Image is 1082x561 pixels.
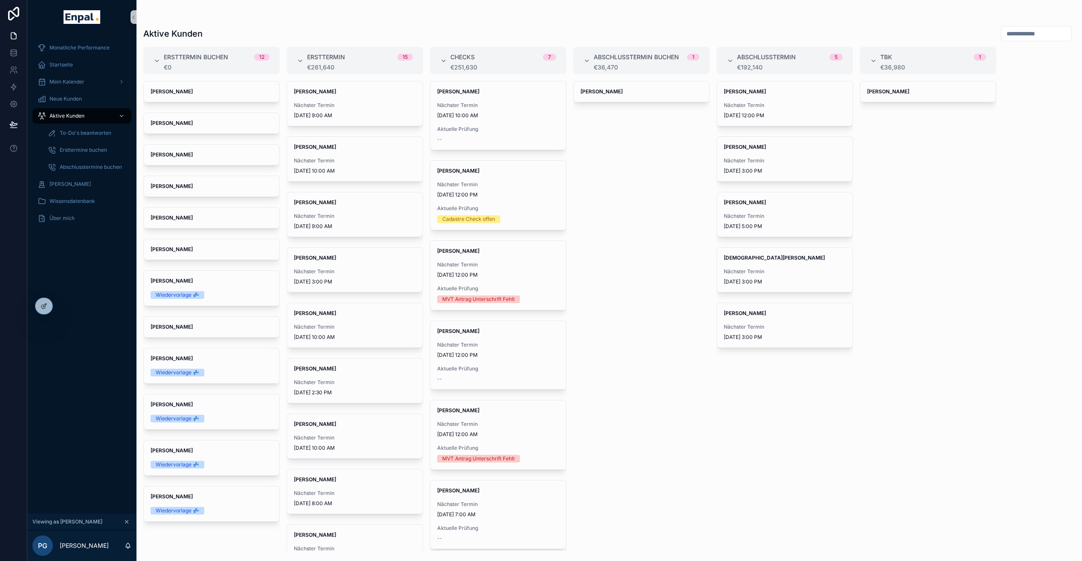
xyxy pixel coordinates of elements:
span: Nächster Termin [437,421,559,428]
div: 12 [259,54,264,61]
a: [PERSON_NAME]Nächster Termin[DATE] 3:00 PM [287,247,423,292]
a: [PERSON_NAME]Wiedervorlage 💤 [143,394,280,430]
strong: [PERSON_NAME] [151,324,193,330]
span: Nächster Termin [724,213,846,220]
p: [PERSON_NAME] [60,541,109,550]
span: Ersttermin [307,53,345,61]
div: Cadastre Check offen [442,215,495,223]
span: Nächster Termin [294,102,416,109]
a: [PERSON_NAME]Nächster Termin[DATE] 12:00 PMAktuelle PrüfungCadastre Check offen [430,160,566,230]
span: Nächster Termin [294,157,416,164]
span: Nächster Termin [294,545,416,552]
span: Nächster Termin [724,157,846,164]
div: €192,140 [737,64,843,71]
strong: [PERSON_NAME] [294,532,336,538]
strong: [PERSON_NAME] [151,278,193,284]
div: MVT Antrag Unterschrift Fehlt [442,455,515,463]
span: Aktuelle Prüfung [437,445,559,451]
strong: [PERSON_NAME] [151,355,193,361]
strong: [DEMOGRAPHIC_DATA][PERSON_NAME] [724,254,825,261]
strong: [PERSON_NAME] [580,88,623,95]
span: Viewing as [PERSON_NAME] [32,518,102,525]
div: 1 [979,54,981,61]
a: [PERSON_NAME]Nächster Termin[DATE] 12:00 PM [716,81,853,126]
span: [PERSON_NAME] [49,181,91,188]
div: 15 [403,54,408,61]
strong: [PERSON_NAME] [437,328,479,334]
div: €0 [164,64,270,71]
a: [PERSON_NAME]Nächster Termin[DATE] 12:00 PMAktuelle PrüfungMVT Antrag Unterschrift Fehlt [430,240,566,310]
a: Monatliche Performance [32,40,131,55]
strong: [PERSON_NAME] [151,183,193,189]
strong: [PERSON_NAME] [294,310,336,316]
a: [PERSON_NAME] [860,81,996,102]
strong: [PERSON_NAME] [437,487,479,494]
a: [PERSON_NAME]Nächster Termin[DATE] 12:00 AMAktuelle PrüfungMVT Antrag Unterschrift Fehlt [430,400,566,470]
img: App logo [64,10,100,24]
span: Aktuelle Prüfung [437,525,559,532]
a: [PERSON_NAME]Nächster Termin[DATE] 10:00 AM [287,136,423,182]
span: [DATE] 10:00 AM [294,168,416,174]
span: To-Do's beantworten [60,130,111,136]
strong: [PERSON_NAME] [294,476,336,483]
a: [PERSON_NAME]Wiedervorlage 💤 [143,270,280,306]
a: [PERSON_NAME]Nächster Termin[DATE] 3:00 PM [716,136,853,182]
span: [DATE] 5:00 PM [724,223,846,230]
div: Wiedervorlage 💤 [156,415,199,422]
a: Über mich [32,211,131,226]
a: Wissensdatenbank [32,194,131,209]
span: Aktuelle Prüfung [437,126,559,133]
strong: [PERSON_NAME] [867,88,909,95]
a: [PERSON_NAME]Nächster Termin[DATE] 10:00 AM [287,303,423,348]
a: [PERSON_NAME]Nächster Termin[DATE] 9:00 AM [287,192,423,237]
a: [PERSON_NAME] [143,113,280,134]
span: Abschlusstermin buchen [594,53,679,61]
span: Ersttermine buchen [60,147,107,153]
span: Aktuelle Prüfung [437,205,559,212]
a: [PERSON_NAME] [143,239,280,260]
span: Monatliche Performance [49,44,110,51]
strong: [PERSON_NAME] [151,214,193,221]
div: €251,630 [450,64,556,71]
div: Wiedervorlage 💤 [156,369,199,376]
span: Nächster Termin [724,324,846,330]
span: [DATE] 12:00 AM [437,431,559,438]
strong: [PERSON_NAME] [151,493,193,500]
span: Aktive Kunden [49,113,84,119]
span: Nächster Termin [437,102,559,109]
a: Startseite [32,57,131,72]
a: [PERSON_NAME] [143,144,280,165]
span: [DATE] 12:00 PM [437,272,559,278]
span: Nächster Termin [724,102,846,109]
span: [DATE] 3:00 PM [724,168,846,174]
h1: Aktive Kunden [143,28,203,40]
a: Ersttermine buchen [43,142,131,158]
a: [PERSON_NAME] [143,316,280,338]
span: [DATE] 7:00 AM [437,511,559,518]
div: Wiedervorlage 💤 [156,291,199,299]
a: Abschlusstermine buchen [43,159,131,175]
div: €36,980 [880,64,986,71]
div: Wiedervorlage 💤 [156,461,199,468]
a: [PERSON_NAME]Nächster Termin[DATE] 12:00 PMAktuelle Prüfung-- [430,321,566,390]
span: Nächster Termin [437,181,559,188]
a: [PERSON_NAME]Nächster Termin[DATE] 2:30 PM [287,358,423,403]
span: -- [437,376,442,382]
span: PG [38,541,47,551]
a: [PERSON_NAME]Nächster Termin[DATE] 5:00 PM [716,192,853,237]
strong: [PERSON_NAME] [437,88,479,95]
strong: [PERSON_NAME] [294,365,336,372]
a: [PERSON_NAME] [143,81,280,102]
strong: [PERSON_NAME] [151,401,193,408]
span: [DATE] 10:00 AM [437,112,559,119]
span: [DATE] 10:00 AM [294,445,416,451]
div: MVT Antrag Unterschrift Fehlt [442,295,515,303]
div: Wiedervorlage 💤 [156,507,199,515]
span: [DATE] 10:00 AM [294,334,416,341]
strong: [PERSON_NAME] [724,310,766,316]
div: scrollable content [27,34,136,237]
a: [PERSON_NAME]Wiedervorlage 💤 [143,348,280,384]
a: [PERSON_NAME] [143,207,280,228]
span: Nächster Termin [294,213,416,220]
a: [PERSON_NAME] [32,176,131,192]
